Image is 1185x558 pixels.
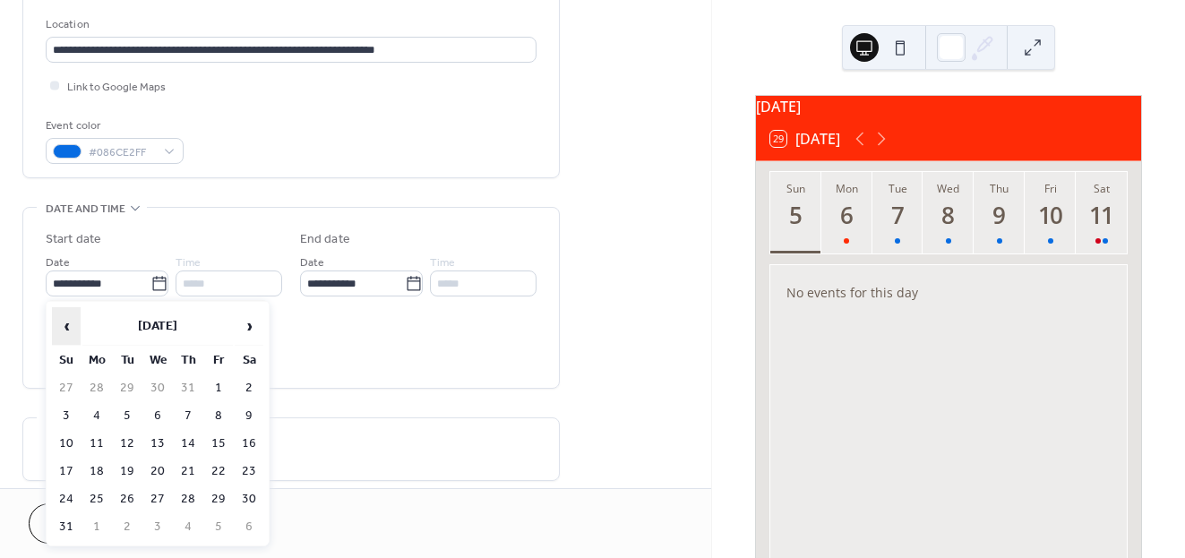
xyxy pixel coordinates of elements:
[235,459,263,485] td: 23
[872,172,923,253] button: Tue7
[979,181,1019,196] div: Thu
[82,375,111,401] td: 28
[204,459,233,485] td: 22
[1081,181,1121,196] div: Sat
[235,514,263,540] td: 6
[764,126,846,151] button: 29[DATE]
[46,116,180,135] div: Event color
[143,459,172,485] td: 20
[430,253,455,272] span: Time
[235,431,263,457] td: 16
[143,514,172,540] td: 3
[143,431,172,457] td: 13
[1086,201,1116,230] div: 11
[82,348,111,373] th: Mo
[143,403,172,429] td: 6
[143,348,172,373] th: We
[82,514,111,540] td: 1
[113,403,142,429] td: 5
[113,514,142,540] td: 2
[46,253,70,272] span: Date
[46,200,125,219] span: Date and time
[776,181,816,196] div: Sun
[923,172,974,253] button: Wed8
[204,514,233,540] td: 5
[52,459,81,485] td: 17
[52,375,81,401] td: 27
[878,181,918,196] div: Tue
[204,375,233,401] td: 1
[174,348,202,373] th: Th
[174,514,202,540] td: 4
[1076,172,1127,253] button: Sat11
[53,308,80,344] span: ‹
[985,201,1015,230] div: 9
[827,181,867,196] div: Mon
[832,201,862,230] div: 6
[204,348,233,373] th: Fr
[928,181,968,196] div: Wed
[204,486,233,512] td: 29
[300,253,324,272] span: Date
[52,348,81,373] th: Su
[174,375,202,401] td: 31
[46,230,101,249] div: Start date
[821,172,872,253] button: Mon6
[113,375,142,401] td: 29
[1030,181,1070,196] div: Fri
[174,486,202,512] td: 28
[174,431,202,457] td: 14
[770,172,821,253] button: Sun5
[756,96,1141,117] div: [DATE]
[52,403,81,429] td: 3
[174,459,202,485] td: 21
[236,308,262,344] span: ›
[143,375,172,401] td: 30
[82,431,111,457] td: 11
[235,403,263,429] td: 9
[46,15,533,34] div: Location
[52,431,81,457] td: 10
[113,348,142,373] th: Tu
[52,514,81,540] td: 31
[174,403,202,429] td: 7
[82,403,111,429] td: 4
[82,459,111,485] td: 18
[1025,172,1076,253] button: Fri10
[204,403,233,429] td: 8
[82,307,233,346] th: [DATE]
[300,230,350,249] div: End date
[89,143,155,162] span: #086CE2FF
[204,431,233,457] td: 15
[113,431,142,457] td: 12
[82,486,111,512] td: 25
[1035,201,1065,230] div: 10
[113,459,142,485] td: 19
[176,253,201,272] span: Time
[235,375,263,401] td: 2
[235,348,263,373] th: Sa
[772,271,1124,313] div: No events for this day
[235,486,263,512] td: 30
[113,486,142,512] td: 26
[29,503,139,544] button: Cancel
[883,201,913,230] div: 7
[934,201,964,230] div: 8
[52,486,81,512] td: 24
[781,201,811,230] div: 5
[143,486,172,512] td: 27
[974,172,1025,253] button: Thu9
[67,78,166,97] span: Link to Google Maps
